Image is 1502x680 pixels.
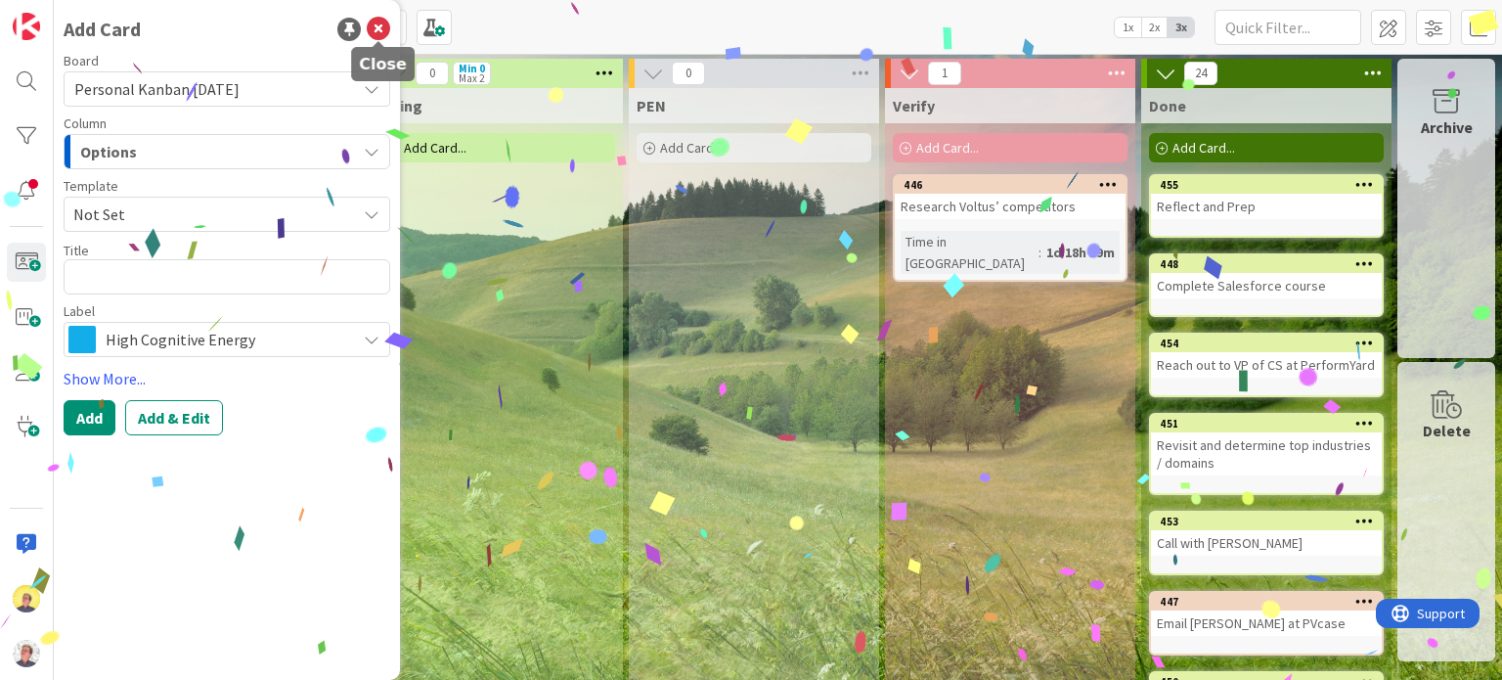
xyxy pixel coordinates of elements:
span: High Cognitive Energy [106,326,346,353]
div: 446 [904,178,1126,192]
span: Options [80,139,137,164]
span: Not Set [73,202,341,227]
a: 447Email [PERSON_NAME] at PVcase [1149,591,1384,656]
div: Add Card [64,15,141,44]
span: Add Card... [916,139,979,157]
div: Max 2 [459,73,484,83]
div: 453Call with [PERSON_NAME] [1151,513,1382,556]
div: 447 [1160,595,1382,609]
div: 455Reflect and Prep [1151,176,1382,219]
div: 451 [1160,417,1382,431]
div: Reach out to VP of CS at PerformYard [1151,352,1382,378]
div: Reflect and Prep [1151,194,1382,219]
div: 453 [1160,515,1382,528]
span: 1x [1115,18,1141,37]
div: 454 [1160,337,1382,350]
div: 455 [1151,176,1382,194]
span: Doing [380,96,422,115]
div: Complete Salesforce course [1151,273,1382,298]
div: Email [PERSON_NAME] at PVcase [1151,611,1382,636]
a: 448Complete Salesforce course [1149,253,1384,317]
a: 454Reach out to VP of CS at PerformYard [1149,333,1384,397]
span: Add Card... [660,139,723,157]
div: 446Research Voltus’ competitors [895,176,1126,219]
div: Research Voltus’ competitors [895,194,1126,219]
div: 448Complete Salesforce course [1151,255,1382,298]
img: avatar [13,640,40,667]
div: 451Revisit and determine top industries / domains [1151,415,1382,476]
span: Label [64,304,95,318]
img: Visit kanbanzone.com [13,13,40,40]
div: 447 [1151,593,1382,611]
div: Delete [1423,419,1471,442]
span: 24 [1184,62,1217,85]
a: Show More... [64,367,390,390]
input: Quick Filter... [1215,10,1361,45]
span: Add Card... [1172,139,1235,157]
h5: Close [359,55,407,73]
div: Archive [1421,115,1473,139]
div: 454Reach out to VP of CS at PerformYard [1151,335,1382,378]
a: 453Call with [PERSON_NAME] [1149,511,1384,575]
div: 448 [1151,255,1382,273]
div: 448 [1160,257,1382,271]
img: JW [13,585,40,612]
button: Add & Edit [125,400,223,435]
a: 451Revisit and determine top industries / domains [1149,413,1384,495]
a: 455Reflect and Prep [1149,174,1384,238]
span: Add Card... [404,139,466,157]
div: 451 [1151,415,1382,432]
span: Board [64,54,99,68]
div: 455 [1160,178,1382,192]
span: Support [41,3,89,26]
div: 454 [1151,335,1382,352]
div: 447Email [PERSON_NAME] at PVcase [1151,593,1382,636]
span: 0 [416,62,449,85]
button: Add [64,400,115,435]
span: Column [64,116,107,130]
div: 1d 18h 59m [1041,242,1120,263]
span: Done [1149,96,1186,115]
span: PEN [637,96,666,115]
div: Call with [PERSON_NAME] [1151,530,1382,556]
span: 3x [1168,18,1194,37]
span: 0 [672,62,705,85]
div: Time in [GEOGRAPHIC_DATA] [901,231,1038,274]
span: Verify [893,96,935,115]
div: 453 [1151,513,1382,530]
div: Min 0 [459,64,485,73]
button: Options [64,134,390,169]
a: 446Research Voltus’ competitorsTime in [GEOGRAPHIC_DATA]:1d 18h 59m [893,174,1127,282]
span: Personal Kanban [DATE] [74,79,240,99]
span: 2x [1141,18,1168,37]
label: Title [64,242,89,259]
div: 446 [895,176,1126,194]
div: Revisit and determine top industries / domains [1151,432,1382,476]
span: Template [64,179,118,193]
span: 1 [928,62,961,85]
span: : [1038,242,1041,263]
